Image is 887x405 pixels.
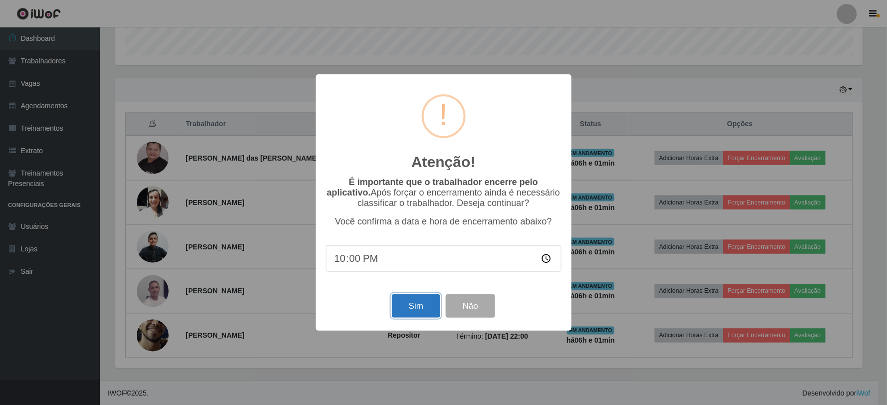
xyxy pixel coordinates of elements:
p: Após forçar o encerramento ainda é necessário classificar o trabalhador. Deseja continuar? [326,177,562,208]
p: Você confirma a data e hora de encerramento abaixo? [326,216,562,227]
h2: Atenção! [411,153,475,171]
b: É importante que o trabalhador encerre pelo aplicativo. [327,177,538,198]
button: Sim [392,294,440,318]
button: Não [446,294,495,318]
